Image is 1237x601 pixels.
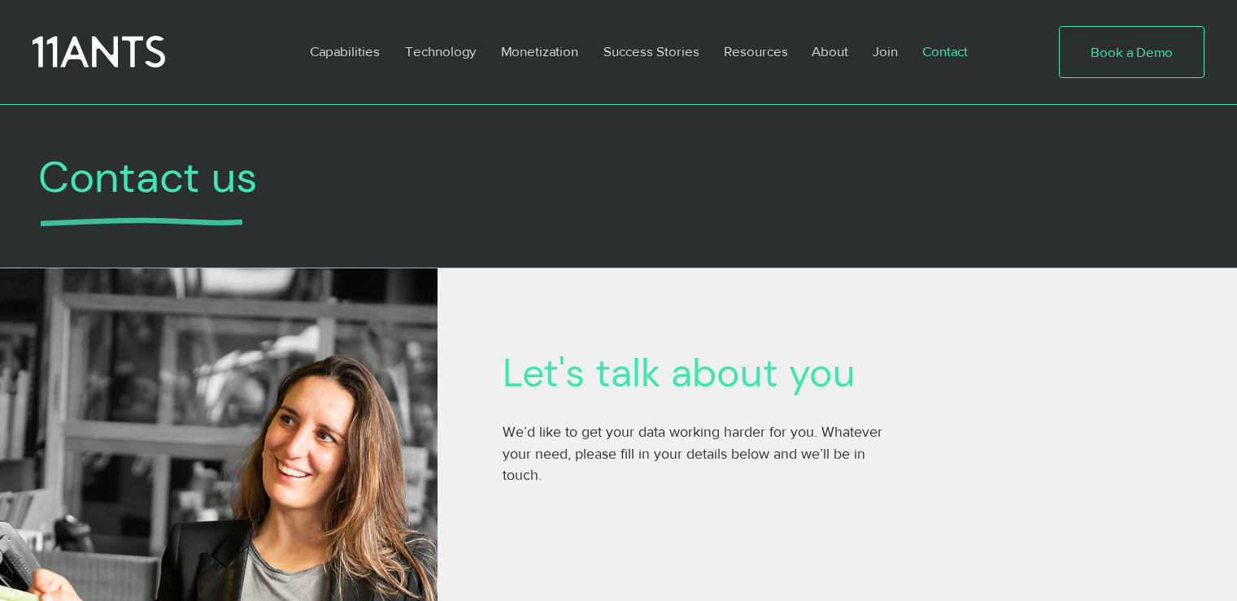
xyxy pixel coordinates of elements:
a: Monetization [489,33,591,70]
p: Technology [397,33,484,70]
span: Contact us [38,149,258,205]
a: About [799,33,860,70]
p: About [804,33,856,70]
p: Success Stories [595,33,708,70]
a: Book a Demo [1059,26,1204,78]
h2: Let's talk about you [503,350,1023,397]
nav: Site [298,33,1009,70]
p: Contact [914,33,976,70]
a: Technology [393,33,489,70]
a: Resources [712,33,799,70]
span: Book a Demo [1091,42,1173,62]
p: We’d like to get your data working harder for you. Whatever your need, please fill in your detail... [503,421,893,486]
p: Resources [716,33,796,70]
p: Capabilities [302,33,388,70]
a: Success Stories [591,33,712,70]
p: Join [865,33,906,70]
a: Capabilities [298,33,393,70]
p: Monetization [493,33,586,70]
a: Join [860,33,910,70]
a: Contact [910,33,982,70]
